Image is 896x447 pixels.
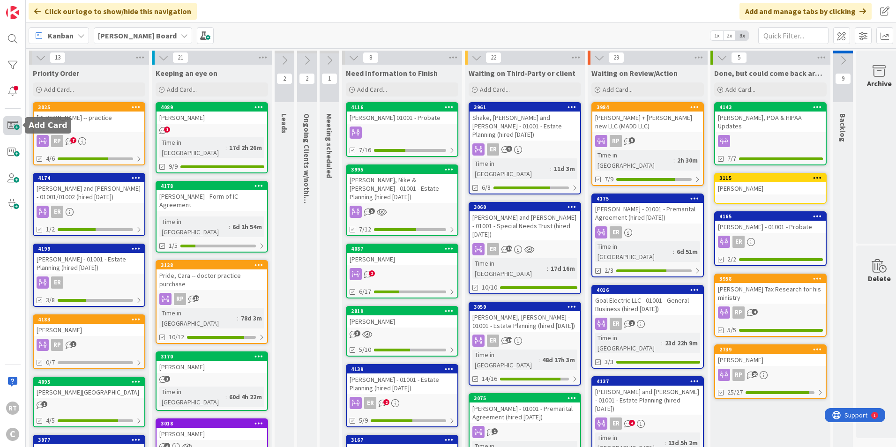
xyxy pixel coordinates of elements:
div: 4139[PERSON_NAME] - 01001 - Estate Planning (hired [DATE]) [347,365,457,394]
span: : [547,263,548,274]
div: 4116 [351,104,457,111]
div: Archive [867,78,892,89]
div: 4095[PERSON_NAME][GEOGRAPHIC_DATA] [34,378,144,398]
input: Quick Filter... [758,27,829,44]
div: 3984 [597,104,703,111]
div: 3059 [470,303,580,311]
a: 3958[PERSON_NAME] Tax Research for his ministryRP5/5 [714,274,827,337]
span: 1 [164,376,170,382]
span: 7/9 [605,174,613,184]
div: RP [732,306,745,319]
span: Add Card... [167,85,197,94]
div: C [6,428,19,441]
div: [PERSON_NAME] and [PERSON_NAME] - 01001 - Special Needs Trust (hired [DATE]) [470,211,580,240]
a: 3115[PERSON_NAME] [714,173,827,204]
div: [PERSON_NAME][GEOGRAPHIC_DATA] [34,386,144,398]
div: [PERSON_NAME] - 01001 - Premarital Agreement (hired [DATE]) [592,203,703,223]
span: 2 [276,73,292,84]
div: ER [732,236,745,248]
span: Keeping an eye on [156,68,217,78]
div: Time in [GEOGRAPHIC_DATA] [159,137,225,158]
div: 3025 [34,103,144,112]
span: Meeting scheduled [325,113,334,178]
a: 2819[PERSON_NAME]5/10 [346,306,458,357]
a: 3170[PERSON_NAME]Time in [GEOGRAPHIC_DATA]:60d 4h 22m [156,351,268,411]
div: 2819[PERSON_NAME] [347,307,457,328]
span: 10/10 [482,283,497,292]
div: [PERSON_NAME] [157,361,267,373]
div: RP [715,369,826,381]
span: 25/27 [727,387,743,397]
div: 2739 [715,345,826,354]
span: 9/9 [169,162,178,171]
span: 10/12 [169,332,184,342]
div: 2819 [347,307,457,315]
div: [PERSON_NAME], [PERSON_NAME] - 01001 - Estate Planning (hired [DATE]) [470,311,580,332]
div: [PERSON_NAME] + [PERSON_NAME] new LLC (MADD LLC) [592,112,703,132]
div: [PERSON_NAME] - 01001 - Probate [715,221,826,233]
span: Add Card... [44,85,74,94]
div: 4165 [715,212,826,221]
div: 1 [49,4,51,11]
span: 1 [492,428,498,434]
div: 4137[PERSON_NAME] and [PERSON_NAME] - 01001 - Estate Planning (hired [DATE]) [592,377,703,415]
div: 78d 3m [239,313,264,323]
span: 2 [629,320,635,326]
div: 4183 [34,315,144,324]
div: ER [592,318,703,330]
div: ER [610,318,622,330]
span: Waiting on Third-Party or client [469,68,575,78]
div: [PERSON_NAME], Nike & [PERSON_NAME] - 01001 - Estate Planning (hired [DATE]) [347,174,457,203]
div: 6d 51m [674,246,700,257]
div: ER [487,335,499,347]
div: [PERSON_NAME] -- practice documents [34,112,144,132]
span: Waiting on Review/Action [591,68,678,78]
div: 3025 [38,104,144,111]
span: 5 [369,208,375,214]
span: 22 [485,52,501,63]
span: 1/2 [46,224,55,234]
div: 4174 [38,175,144,181]
a: 3995[PERSON_NAME], Nike & [PERSON_NAME] - 01001 - Estate Planning (hired [DATE])7/12 [346,164,458,236]
div: 4137 [592,377,703,386]
div: [PERSON_NAME] - Form of IC Agreement [157,190,267,211]
a: 3059[PERSON_NAME], [PERSON_NAME] - 01001 - Estate Planning (hired [DATE])ERTime in [GEOGRAPHIC_DA... [469,302,581,386]
h5: Add Card [29,121,67,130]
div: Time in [GEOGRAPHIC_DATA] [595,241,673,262]
span: 2 [383,399,389,405]
div: 4143 [719,104,826,111]
span: 6/17 [359,287,371,297]
div: 3961 [470,103,580,112]
span: 15 [193,295,199,301]
div: Goal Electric LLC - 01001 - General Business (hired [DATE]) [592,294,703,315]
div: 4143 [715,103,826,112]
span: 3 [354,330,360,336]
div: 4178 [161,183,267,189]
span: 3/3 [605,357,613,367]
div: ER [470,143,580,156]
a: 4178[PERSON_NAME] - Form of IC AgreementTime in [GEOGRAPHIC_DATA]:6d 1h 54m1/5 [156,181,268,253]
div: 48d 17h 3m [540,355,577,365]
span: 1 [41,401,47,407]
div: Pride, Cara -- doctor practice purchase [157,269,267,290]
div: 60d 4h 22m [227,392,264,402]
div: ER [592,417,703,430]
span: Done, but could come back around [714,68,827,78]
span: : [673,155,675,165]
div: RP [174,293,186,305]
div: RP [610,135,622,147]
a: 4139[PERSON_NAME] - 01001 - Estate Planning (hired [DATE])ER5/9 [346,364,458,427]
div: 4175[PERSON_NAME] - 01001 - Premarital Agreement (hired [DATE]) [592,194,703,223]
a: 4089[PERSON_NAME]Time in [GEOGRAPHIC_DATA]:17d 2h 26m9/9 [156,102,268,173]
div: ER [51,276,63,289]
div: ER [347,397,457,409]
div: Time in [GEOGRAPHIC_DATA] [472,350,538,370]
div: 3115[PERSON_NAME] [715,174,826,194]
a: 4095[PERSON_NAME][GEOGRAPHIC_DATA]4/5 [33,377,145,427]
a: 4174[PERSON_NAME] and [PERSON_NAME] - 01001/01002 (hired [DATE])ER1/2 [33,173,145,236]
div: Shake, [PERSON_NAME] and [PERSON_NAME] - 01001 - Estate Planning (hired [DATE]) [470,112,580,141]
div: 4165 [719,213,826,220]
span: 29 [608,52,624,63]
div: 4199[PERSON_NAME] - 01001 - Estate Planning (hired [DATE]) [34,245,144,274]
div: 23d 22h 9m [663,338,700,348]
